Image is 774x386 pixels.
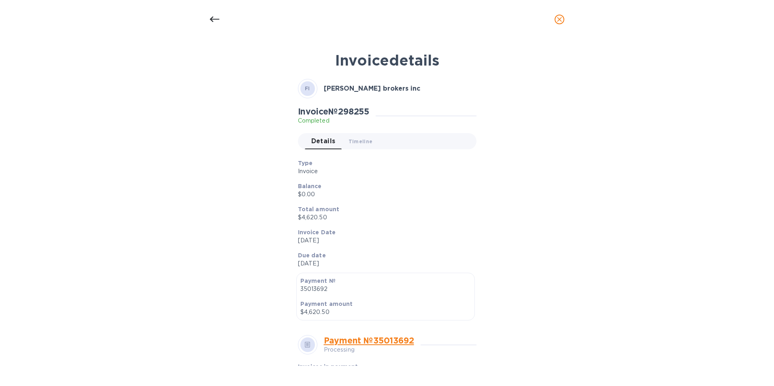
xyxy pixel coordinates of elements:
a: Payment № 35013692 [324,335,414,346]
b: Balance [298,183,322,189]
button: close [550,10,569,29]
p: Completed [298,117,370,125]
b: [PERSON_NAME] brokers inc [324,85,420,92]
span: Details [311,136,336,147]
p: $0.00 [298,190,470,199]
p: [DATE] [298,236,470,245]
b: Total amount [298,206,340,212]
b: Invoice details [335,51,439,69]
b: Type [298,160,313,166]
p: 35013692 [300,285,471,293]
h2: Invoice № 298255 [298,106,370,117]
b: Due date [298,252,326,259]
p: Processing [324,346,414,354]
p: $4,620.50 [300,308,471,316]
p: $4,620.50 [298,213,470,222]
p: Invoice [298,167,470,176]
b: Payment № [300,278,336,284]
b: Invoices in payment [298,363,358,370]
b: FI [305,85,310,91]
b: Payment amount [300,301,353,307]
b: Invoice Date [298,229,336,235]
span: Timeline [349,137,373,146]
p: [DATE] [298,259,470,268]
